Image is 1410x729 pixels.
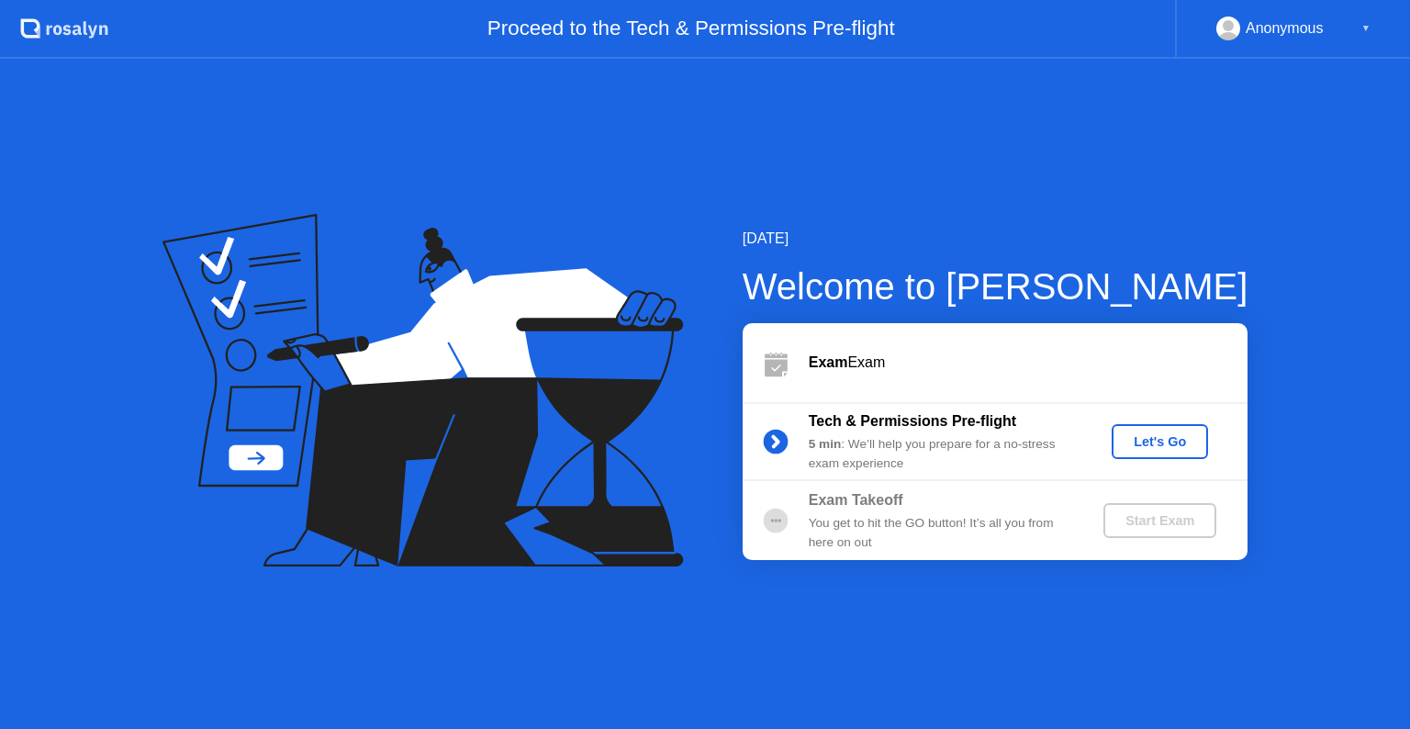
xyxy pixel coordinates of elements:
[809,514,1073,552] div: You get to hit the GO button! It’s all you from here on out
[809,435,1073,473] div: : We’ll help you prepare for a no-stress exam experience
[743,259,1248,314] div: Welcome to [PERSON_NAME]
[809,413,1016,429] b: Tech & Permissions Pre-flight
[809,352,1248,374] div: Exam
[809,492,903,508] b: Exam Takeoff
[1246,17,1324,40] div: Anonymous
[809,354,848,370] b: Exam
[809,437,842,451] b: 5 min
[743,228,1248,250] div: [DATE]
[1361,17,1371,40] div: ▼
[1119,434,1201,449] div: Let's Go
[1111,513,1209,528] div: Start Exam
[1112,424,1208,459] button: Let's Go
[1103,503,1216,538] button: Start Exam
